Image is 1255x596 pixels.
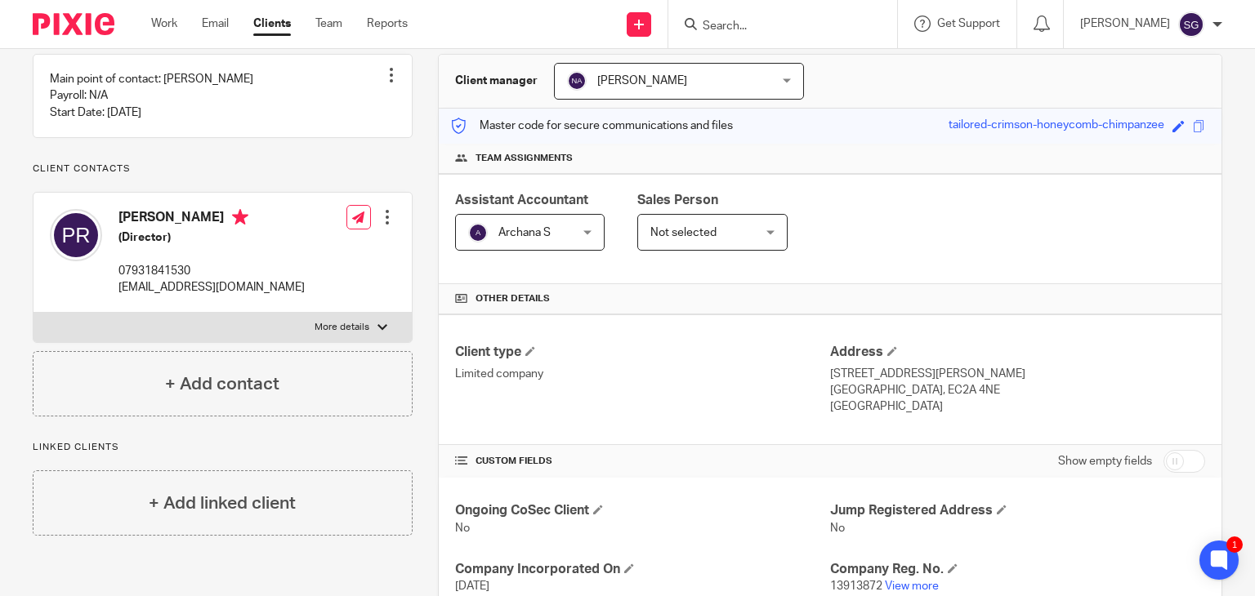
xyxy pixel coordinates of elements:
[701,20,848,34] input: Search
[118,263,305,279] p: 07931841530
[315,321,369,334] p: More details
[232,209,248,225] i: Primary
[830,523,845,534] span: No
[118,209,305,229] h4: [PERSON_NAME]
[33,441,413,454] p: Linked clients
[455,455,830,468] h4: CUSTOM FIELDS
[455,73,538,89] h3: Client manager
[476,152,573,165] span: Team assignments
[455,502,830,519] h4: Ongoing CoSec Client
[468,223,488,242] img: svg%3E
[637,193,718,207] span: Sales Person
[1058,453,1152,469] label: Show empty fields
[367,16,408,32] a: Reports
[498,227,551,238] span: Archana S
[476,292,550,305] span: Other details
[597,75,687,87] span: [PERSON_NAME]
[455,344,830,361] h4: Client type
[567,71,587,91] img: svg%3E
[455,366,830,382] p: Limited company
[253,16,291,32] a: Clients
[830,502,1205,519] h4: Jump Registered Address
[455,561,830,578] h4: Company Incorporated On
[949,117,1164,136] div: tailored-crimson-honeycomb-chimpanzee
[451,118,733,134] p: Master code for secure communications and files
[202,16,229,32] a: Email
[830,561,1205,578] h4: Company Reg. No.
[118,279,305,296] p: [EMAIL_ADDRESS][DOMAIN_NAME]
[50,209,102,261] img: svg%3E
[165,371,279,397] h4: + Add contact
[149,491,296,516] h4: + Add linked client
[650,227,717,238] span: Not selected
[151,16,177,32] a: Work
[33,162,413,176] p: Client contacts
[118,229,305,246] h5: (Director)
[937,18,1000,29] span: Get Support
[455,193,588,207] span: Assistant Accountant
[830,580,882,592] span: 13913872
[1226,536,1243,553] div: 1
[830,398,1205,415] p: [GEOGRAPHIC_DATA]
[315,16,342,32] a: Team
[830,366,1205,382] p: [STREET_ADDRESS][PERSON_NAME]
[455,523,470,534] span: No
[33,13,114,35] img: Pixie
[455,580,489,592] span: [DATE]
[1178,11,1204,38] img: svg%3E
[830,382,1205,398] p: [GEOGRAPHIC_DATA], EC2A 4NE
[885,580,939,592] a: View more
[830,344,1205,361] h4: Address
[1080,16,1170,32] p: [PERSON_NAME]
